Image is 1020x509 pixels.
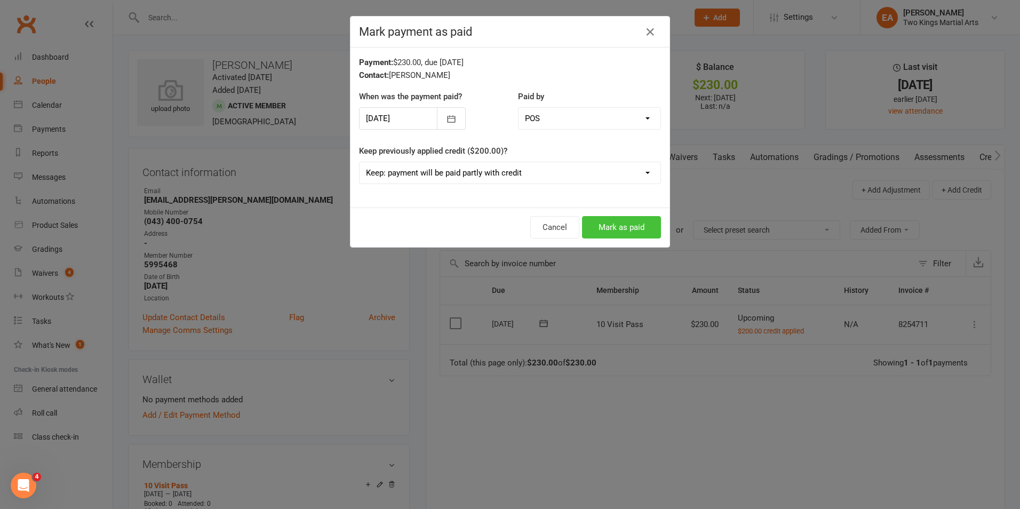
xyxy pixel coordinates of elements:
[11,473,36,498] iframe: Intercom live chat
[359,145,507,157] label: Keep previously applied credit ($200.00)?
[518,90,544,103] label: Paid by
[359,25,661,38] h4: Mark payment as paid
[359,58,393,67] strong: Payment:
[33,473,41,481] span: 4
[359,90,462,103] label: When was the payment paid?
[530,216,579,238] button: Cancel
[359,56,661,69] div: $230.00, due [DATE]
[642,23,659,41] button: Close
[582,216,661,238] button: Mark as paid
[359,69,661,82] div: [PERSON_NAME]
[359,70,389,80] strong: Contact:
